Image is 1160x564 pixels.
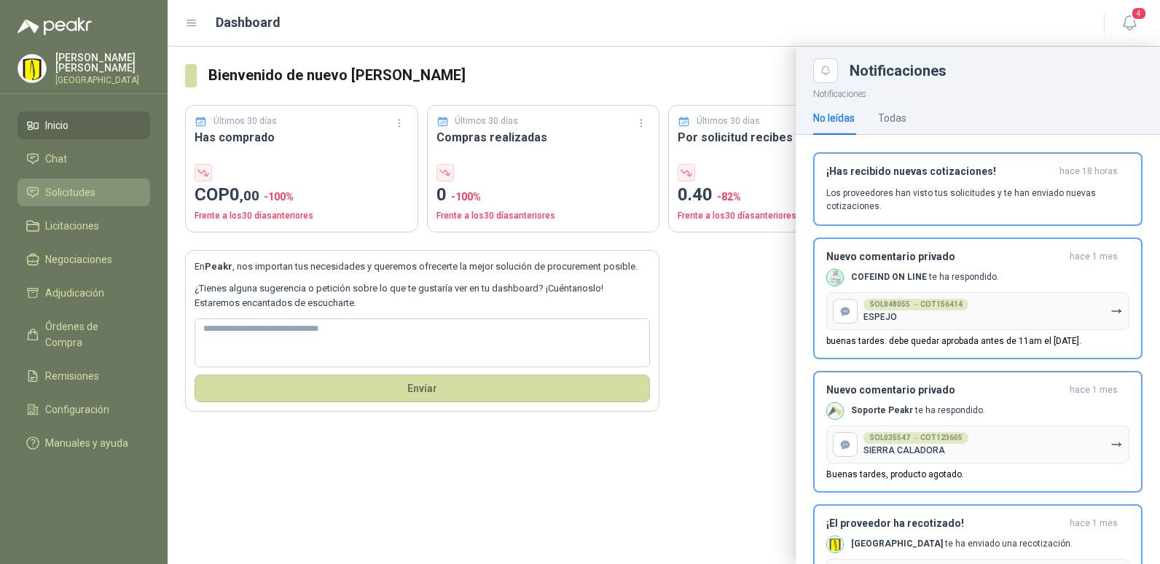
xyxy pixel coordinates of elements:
[851,405,913,415] b: Soporte Peakr
[17,179,150,206] a: Solicitudes
[17,246,150,273] a: Negociaciones
[813,58,838,83] button: Close
[826,187,1129,213] p: Los proveedores han visto tus solicitudes y te han enviado nuevas cotizaciones.
[17,279,150,307] a: Adjudicación
[863,445,945,455] p: SIERRA CALADORA
[878,110,906,126] div: Todas
[45,402,109,418] span: Configuración
[45,318,136,350] span: Órdenes de Compra
[17,396,150,423] a: Configuración
[1131,7,1147,20] span: 4
[826,336,1081,346] p: buenas tardes. debe quedar aprobada antes de 11am el [DATE].
[1059,165,1118,178] span: hace 18 horas
[863,432,968,444] div: SOL035547 → COT123605
[1070,517,1118,530] span: hace 1 mes
[45,184,95,200] span: Solicitudes
[826,426,1129,463] button: SOL035547 → COT123605SIERRA CALADORA
[827,403,843,419] img: Company Logo
[813,238,1143,359] button: Nuevo comentario privadohace 1 mes Company LogoCOFEIND ON LINE te ha respondido.SOL048055 → COT15...
[17,17,92,35] img: Logo peakr
[45,251,112,267] span: Negociaciones
[851,272,927,282] b: COFEIND ON LINE
[850,63,1143,78] div: Notificaciones
[813,371,1143,493] button: Nuevo comentario privadohace 1 mes Company LogoSoporte Peakr te ha respondido.SOL035547 → COT1236...
[851,404,985,417] p: te ha respondido.
[826,251,1064,263] h3: Nuevo comentario privado
[1070,384,1118,396] span: hace 1 mes
[1070,251,1118,263] span: hace 1 mes
[826,292,1129,330] button: SOL048055 → COT156414ESPEJO
[17,362,150,390] a: Remisiones
[45,368,99,384] span: Remisiones
[55,76,150,85] p: [GEOGRAPHIC_DATA]
[813,152,1143,226] button: ¡Has recibido nuevas cotizaciones!hace 18 horas Los proveedores han visto tus solicitudes y te ha...
[851,271,999,283] p: te ha respondido.
[826,469,964,479] p: Buenas tardes, producto agotado.
[851,538,1073,550] p: te ha enviado una recotización.
[1116,10,1143,36] button: 4
[17,111,150,139] a: Inicio
[17,429,150,457] a: Manuales y ayuda
[813,110,855,126] div: No leídas
[796,83,1160,101] p: Notificaciones
[45,218,99,234] span: Licitaciones
[17,212,150,240] a: Licitaciones
[55,52,150,73] p: [PERSON_NAME] [PERSON_NAME]
[863,312,897,322] p: ESPEJO
[216,12,281,33] h1: Dashboard
[45,285,104,301] span: Adjudicación
[827,536,843,552] img: Company Logo
[45,117,68,133] span: Inicio
[827,270,843,286] img: Company Logo
[851,538,943,549] b: [GEOGRAPHIC_DATA]
[863,299,968,310] div: SOL048055 → COT156414
[17,145,150,173] a: Chat
[826,165,1054,178] h3: ¡Has recibido nuevas cotizaciones!
[17,313,150,356] a: Órdenes de Compra
[826,384,1064,396] h3: Nuevo comentario privado
[45,151,67,167] span: Chat
[45,435,128,451] span: Manuales y ayuda
[826,517,1064,530] h3: ¡El proveedor ha recotizado!
[18,55,46,82] img: Company Logo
